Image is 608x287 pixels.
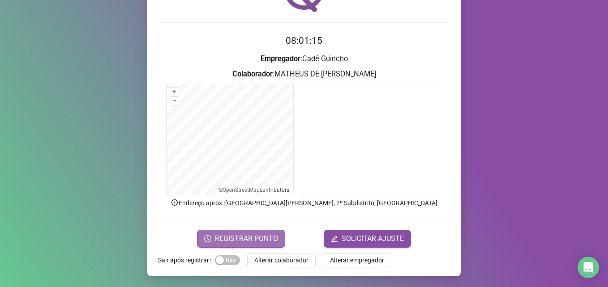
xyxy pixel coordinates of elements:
li: © contributors. [218,187,291,193]
span: edit [331,235,338,242]
strong: Colaborador [232,70,273,78]
span: clock-circle [204,235,211,242]
strong: Empregador [261,55,300,63]
button: – [170,97,179,105]
h3: : MATHEUS DE [PERSON_NAME] [158,68,450,80]
div: Open Intercom Messenger [578,257,599,278]
button: Alterar empregador [323,253,391,267]
span: Alterar colaborador [254,255,308,265]
button: editSOLICITAR AJUSTE [324,230,411,248]
a: OpenStreetMap [223,187,260,193]
span: REGISTRAR PONTO [215,233,278,244]
p: Endereço aprox. : [GEOGRAPHIC_DATA][PERSON_NAME], 2º Subdistrito, [GEOGRAPHIC_DATA] [158,198,450,208]
button: REGISTRAR PONTO [197,230,285,248]
label: Sair após registrar [158,253,215,267]
span: SOLICITAR AJUSTE [342,233,404,244]
button: Alterar colaborador [247,253,316,267]
span: Alterar empregador [330,255,384,265]
time: 08:01:15 [286,35,322,46]
button: + [170,88,179,96]
span: info-circle [171,198,179,207]
h3: : Cadê Guincho [158,53,450,65]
